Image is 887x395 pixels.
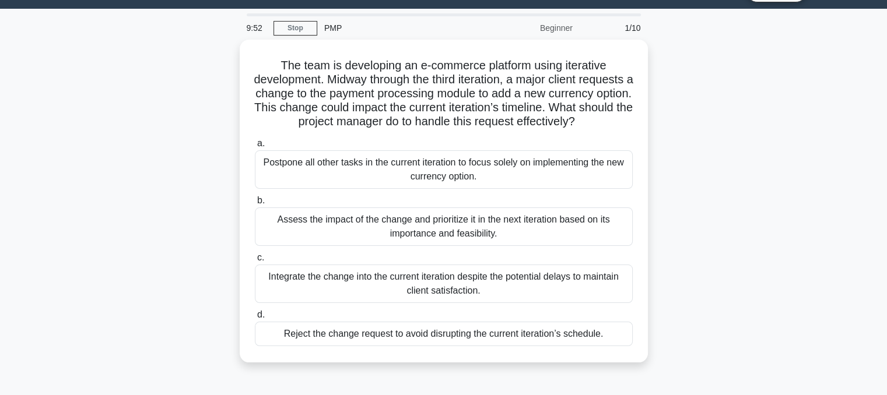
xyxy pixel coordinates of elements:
[317,16,478,40] div: PMP
[478,16,580,40] div: Beginner
[257,309,265,319] span: d.
[255,150,633,189] div: Postpone all other tasks in the current iteration to focus solely on implementing the new currenc...
[255,264,633,303] div: Integrate the change into the current iteration despite the potential delays to maintain client s...
[257,195,265,205] span: b.
[254,58,634,129] h5: The team is developing an e-commerce platform using iterative development. Midway through the thi...
[240,16,274,40] div: 9:52
[255,207,633,246] div: Assess the impact of the change and prioritize it in the next iteration based on its importance a...
[257,252,264,262] span: c.
[255,322,633,346] div: Reject the change request to avoid disrupting the current iteration’s schedule.
[580,16,648,40] div: 1/10
[257,138,265,148] span: a.
[274,21,317,36] a: Stop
